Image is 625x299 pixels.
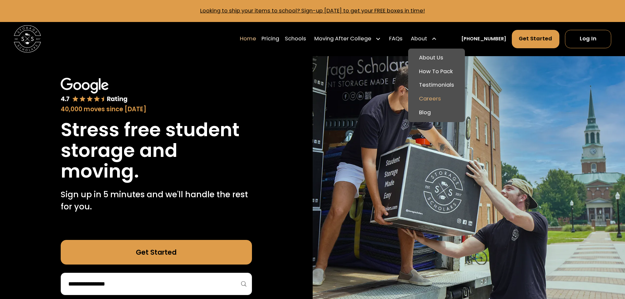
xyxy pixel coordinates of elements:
a: Testimonials [411,78,462,92]
a: Home [240,29,256,48]
a: Looking to ship your items to school? Sign-up [DATE] to get your FREE boxes in time! [200,7,425,14]
div: About [411,35,427,43]
img: Google 4.7 star rating [61,78,128,103]
a: Log In [565,30,611,48]
nav: About [408,49,465,122]
a: Pricing [261,29,279,48]
a: Get Started [61,240,252,265]
a: Careers [411,92,462,106]
a: [PHONE_NUMBER] [461,35,506,43]
img: Storage Scholars main logo [14,25,41,53]
div: Moving After College [312,29,384,48]
div: About [408,29,440,48]
a: Blog [411,106,462,119]
p: Sign up in 5 minutes and we'll handle the rest for you. [61,188,252,213]
h1: Stress free student storage and moving. [61,119,252,182]
a: How To Pack [411,65,462,79]
a: FAQs [389,29,403,48]
a: Schools [285,29,306,48]
div: 40,000 moves since [DATE] [61,105,252,114]
a: About Us [411,51,462,65]
a: home [14,25,41,53]
div: Moving After College [314,35,371,43]
a: Get Started [512,30,560,48]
